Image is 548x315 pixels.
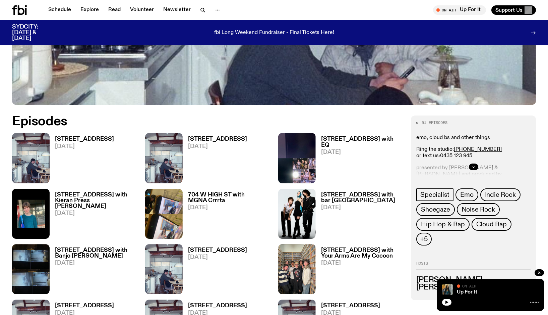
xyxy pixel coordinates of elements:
span: Indie Rock [485,191,516,198]
a: [STREET_ADDRESS] with Banjo [PERSON_NAME][DATE] [50,248,137,294]
a: Emo [455,188,478,201]
a: [STREET_ADDRESS] with EQ[DATE] [316,136,403,183]
img: Artist MGNA Crrrta [145,189,183,239]
a: Volunteer [126,5,158,15]
a: [STREET_ADDRESS] with Kieran Press [PERSON_NAME][DATE] [50,192,137,239]
span: [DATE] [321,260,403,266]
span: On Air [462,284,476,288]
h3: [STREET_ADDRESS] with Banjo [PERSON_NAME] [55,248,137,259]
p: Ring the studio: or text us: [416,146,531,159]
button: +5 [416,233,432,245]
img: Pat sits at a dining table with his profile facing the camera. Rhea sits to his left facing the c... [145,133,183,183]
h2: Hosts [416,262,531,270]
a: [PHONE_NUMBER] [454,147,502,152]
a: Newsletter [159,5,195,15]
span: [DATE] [55,260,137,266]
h3: [STREET_ADDRESS] [321,303,380,309]
a: Specialist [416,188,453,201]
a: [STREET_ADDRESS] with bar [GEOGRAPHIC_DATA][DATE] [316,192,403,239]
a: Schedule [44,5,75,15]
h3: [STREET_ADDRESS] [55,136,114,142]
a: [STREET_ADDRESS][DATE] [183,248,247,294]
a: Indie Rock [480,188,521,201]
a: [STREET_ADDRESS] with Your Arms Are My Cocoon[DATE] [316,248,403,294]
h3: [STREET_ADDRESS] [188,303,247,309]
span: [DATE] [55,144,114,149]
span: Support Us [495,7,523,13]
span: Cloud Rap [476,221,507,228]
span: [DATE] [321,149,403,155]
h3: [STREET_ADDRESS] with bar [GEOGRAPHIC_DATA] [321,192,403,204]
button: Support Us [491,5,536,15]
a: 0435 123 945 [440,153,472,159]
a: [STREET_ADDRESS][DATE] [183,136,247,183]
span: [DATE] [188,205,270,211]
h3: [STREET_ADDRESS] with EQ [321,136,403,148]
img: Pat sits at a dining table with his profile facing the camera. Rhea sits to his left facing the c... [145,244,183,294]
h3: [STREET_ADDRESS] with Kieran Press [PERSON_NAME] [55,192,137,209]
h3: [STREET_ADDRESS] [188,136,247,142]
a: Shoegaze [416,203,454,216]
img: Artist Your Arms Are My Cocoon in the fbi music library [278,244,316,294]
h2: Episodes [12,116,359,128]
h3: [STREET_ADDRESS] with Your Arms Are My Cocoon [321,248,403,259]
a: Up For It [457,289,477,295]
h3: [PERSON_NAME] [416,284,531,291]
span: [DATE] [321,205,403,211]
h3: 704 W HIGH ST with MGNA Crrrta [188,192,270,204]
h3: [STREET_ADDRESS] [55,303,114,309]
a: Cloud Rap [472,218,511,231]
h3: SYDCITY: [DATE] & [DATE] [12,24,55,41]
img: Ify - a Brown Skin girl with black braided twists, looking up to the side with her tongue stickin... [442,284,453,295]
p: emo, cloud bs and other things [416,135,531,141]
img: Pat sits at a dining table with his profile facing the camera. Rhea sits to his left facing the c... [12,133,50,183]
a: Hip Hop & Rap [416,218,469,231]
a: Noise Rock [457,203,500,216]
span: Specialist [420,191,449,198]
button: On AirUp For It [433,5,486,15]
a: Explore [76,5,103,15]
p: fbi Long Weekend Fundraiser - Final Tickets Here! [214,30,334,36]
span: 91 episodes [422,121,447,125]
h3: [PERSON_NAME] [416,276,531,284]
a: [STREET_ADDRESS][DATE] [50,136,114,183]
span: Shoegaze [421,206,450,213]
span: [DATE] [188,255,247,260]
a: 704 W HIGH ST with MGNA Crrrta[DATE] [183,192,270,239]
span: Noise Rock [462,206,495,213]
span: [DATE] [188,144,247,149]
span: [DATE] [55,211,137,216]
span: Hip Hop & Rap [421,221,465,228]
a: Read [104,5,125,15]
span: Emo [460,191,473,198]
h3: [STREET_ADDRESS] [188,248,247,253]
span: +5 [420,235,428,243]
